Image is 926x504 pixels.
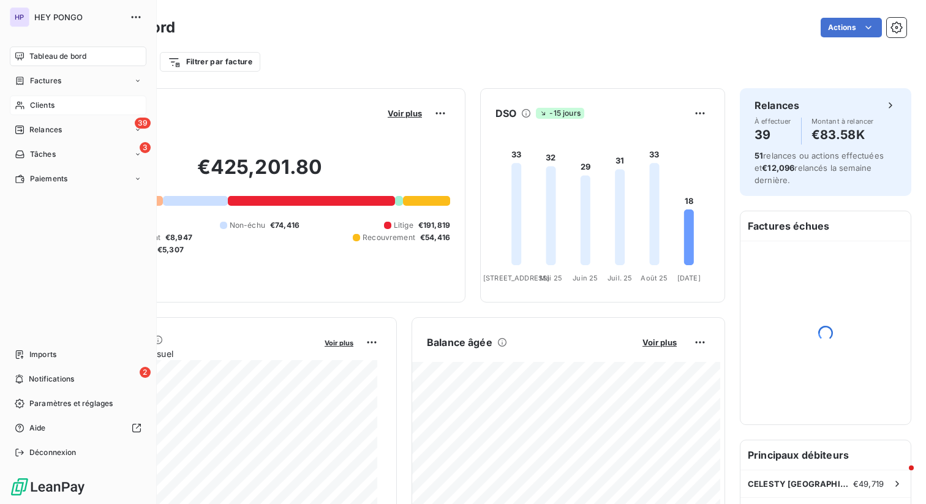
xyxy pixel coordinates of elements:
iframe: Intercom live chat [884,462,914,492]
span: 3 [140,142,151,153]
span: Tableau de bord [29,51,86,62]
span: Paiements [30,173,67,184]
span: €12,096 [762,163,794,173]
tspan: Mai 25 [540,274,562,282]
tspan: [DATE] [677,274,701,282]
tspan: Juin 25 [573,274,598,282]
span: 2 [140,367,151,378]
h4: €83.58K [811,125,874,145]
h2: €425,201.80 [69,155,450,192]
span: Voir plus [325,339,353,347]
span: Voir plus [388,108,422,118]
div: HP [10,7,29,27]
span: -€5,307 [154,244,184,255]
span: Aide [29,423,46,434]
h6: Relances [755,98,799,113]
span: Clients [30,100,55,111]
span: Litige [394,220,413,231]
span: €49,719 [853,479,884,489]
span: À effectuer [755,118,791,125]
span: Factures [30,75,61,86]
button: Voir plus [321,337,357,348]
span: CELESTY [GEOGRAPHIC_DATA] [748,479,853,489]
span: Notifications [29,374,74,385]
span: Tâches [30,149,56,160]
h6: Balance âgée [427,335,492,350]
span: €54,416 [420,232,450,243]
tspan: Juil. 25 [608,274,632,282]
span: Paramètres et réglages [29,398,113,409]
span: Chiffre d'affaires mensuel [69,347,316,360]
span: HEY PONGO [34,12,122,22]
span: Voir plus [642,337,677,347]
button: Voir plus [384,108,426,119]
span: 51 [755,151,763,160]
h4: 39 [755,125,791,145]
span: Relances [29,124,62,135]
h6: Factures échues [740,211,911,241]
h6: Principaux débiteurs [740,440,911,470]
span: €191,819 [418,220,450,231]
img: Logo LeanPay [10,477,86,497]
tspan: [STREET_ADDRESS] [483,274,549,282]
span: €74,416 [270,220,299,231]
span: €8,947 [165,232,192,243]
span: relances ou actions effectuées et relancés la semaine dernière. [755,151,884,185]
span: 39 [135,118,151,129]
button: Actions [821,18,882,37]
span: Recouvrement [363,232,415,243]
button: Voir plus [639,337,680,348]
span: Non-échu [230,220,265,231]
span: -15 jours [536,108,584,119]
h6: DSO [495,106,516,121]
a: Aide [10,418,146,438]
span: Déconnexion [29,447,77,458]
tspan: Août 25 [641,274,668,282]
button: Filtrer par facture [160,52,260,72]
span: Montant à relancer [811,118,874,125]
span: Imports [29,349,56,360]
